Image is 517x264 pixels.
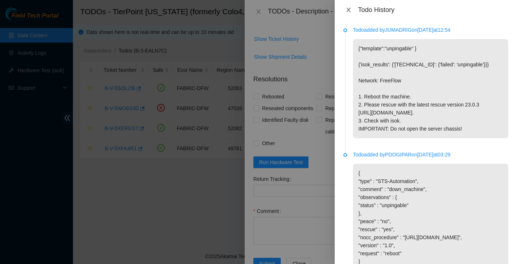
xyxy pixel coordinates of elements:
[358,6,508,14] div: Todo History
[343,7,354,13] button: Close
[353,151,508,159] p: Todo added by PDOGIPAR on [DATE] at 03:29
[353,39,508,138] p: {"template":"unpingable" } {'isok_results': {'[TECHNICAL_ID]': {'failed': 'unpingable'}}} Network...
[353,26,508,34] p: Todo added by JUMADRIG on [DATE] at 12:54
[346,7,351,13] span: close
